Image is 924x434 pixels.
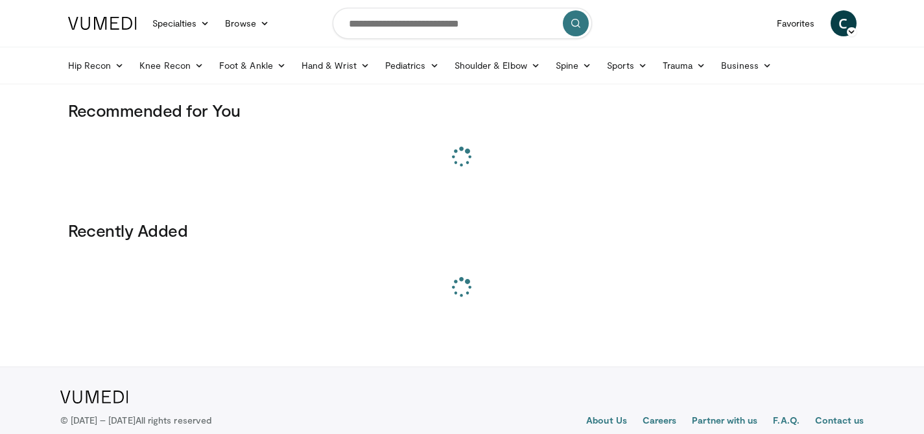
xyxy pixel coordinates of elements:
[68,100,857,121] h3: Recommended for You
[548,53,599,78] a: Spine
[773,414,799,429] a: F.A.Q.
[599,53,655,78] a: Sports
[586,414,627,429] a: About Us
[145,10,218,36] a: Specialties
[60,414,212,427] p: © [DATE] – [DATE]
[713,53,779,78] a: Business
[815,414,864,429] a: Contact us
[60,53,132,78] a: Hip Recon
[211,53,294,78] a: Foot & Ankle
[217,10,277,36] a: Browse
[377,53,447,78] a: Pediatrics
[333,8,592,39] input: Search topics, interventions
[68,220,857,241] h3: Recently Added
[692,414,757,429] a: Partner with us
[643,414,677,429] a: Careers
[447,53,548,78] a: Shoulder & Elbow
[136,415,211,426] span: All rights reserved
[831,10,857,36] a: C
[294,53,377,78] a: Hand & Wrist
[60,391,128,404] img: VuMedi Logo
[68,17,137,30] img: VuMedi Logo
[655,53,714,78] a: Trauma
[769,10,823,36] a: Favorites
[132,53,211,78] a: Knee Recon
